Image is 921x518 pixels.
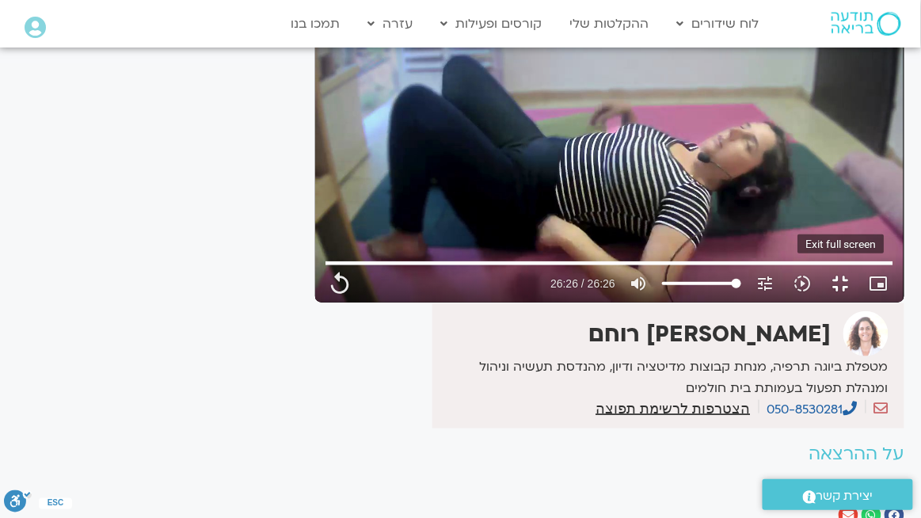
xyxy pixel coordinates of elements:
a: הצטרפות לרשימת תפוצה [596,402,750,416]
a: לוח שידורים [668,9,767,39]
span: יצירת קשר [816,486,873,507]
strong: [PERSON_NAME] רוחם [589,319,832,349]
a: קורסים ופעילות [432,9,550,39]
img: אורנה סמלסון רוחם [843,311,889,356]
a: 050-8530281 [767,401,858,418]
a: ההקלטות שלי [561,9,656,39]
p: מטפלת ביוגה תרפיה, מנחת קבוצות מדיטציה ודיון, מהנדסת תעשיה וניהול ומנהלת תפעול בעמותת בית חולמים [436,356,888,399]
h2: על ההרצאה [315,444,904,464]
a: עזרה [360,9,421,39]
a: תמכו בנו [283,9,348,39]
img: תודעה בריאה [832,12,901,36]
a: יצירת קשר [763,479,913,510]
